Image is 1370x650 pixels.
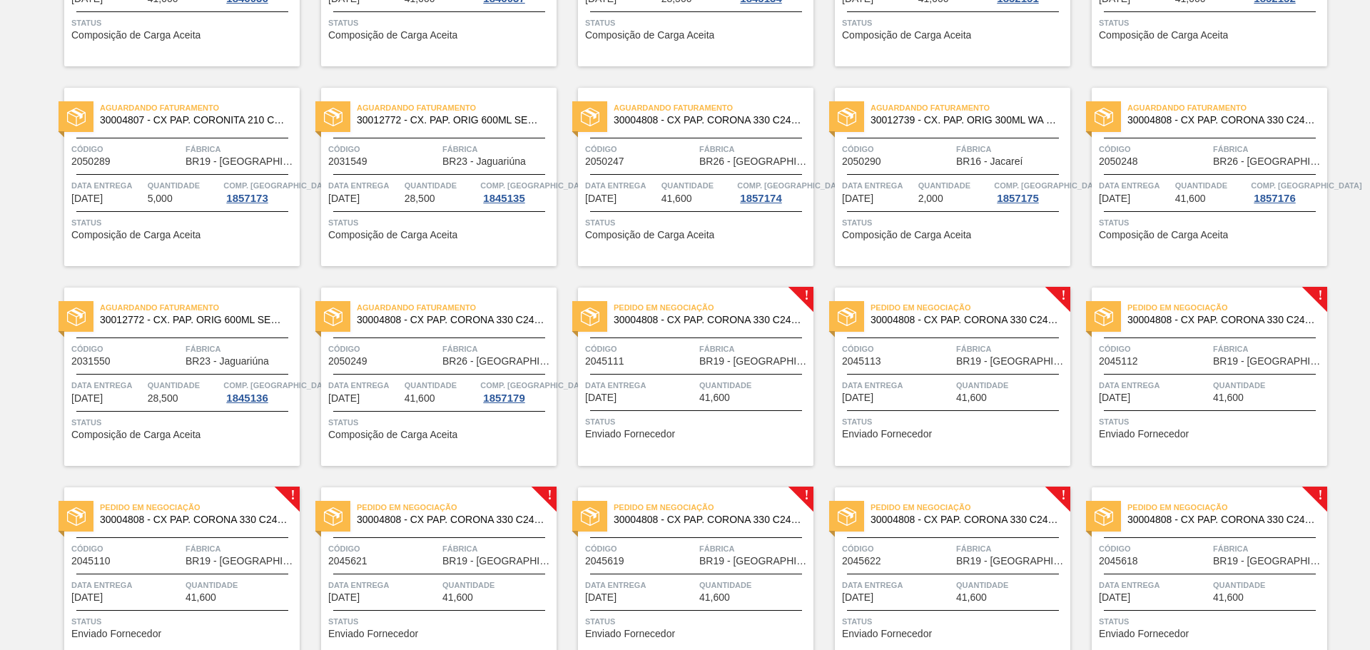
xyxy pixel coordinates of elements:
span: Status [71,215,296,230]
span: Enviado Fornecedor [1099,429,1189,440]
span: Pedido em Negociação [614,300,813,315]
span: Composição de Carga Aceita [71,230,201,240]
span: 27/10/2025 [71,193,103,204]
a: Comp. [GEOGRAPHIC_DATA]1857175 [994,178,1067,204]
span: Comp. Carga [223,378,334,392]
span: Status [1099,614,1324,629]
span: Quantidade [956,378,1067,392]
span: 41,600 [1213,392,1244,403]
span: Composição de Carga Aceita [1099,230,1228,240]
span: 30004808 - CX PAP. CORONA 330 C24 WAVE [614,514,802,525]
span: 30012739 - CX. PAP. ORIG 300ML WA 300ML PROP 429 [871,115,1059,126]
span: BR23 - Jaguariúna [186,356,269,367]
span: 30012772 - CX. PAP. ORIG 600ML SEMI AUTOM C12 429 [100,315,288,325]
span: Enviado Fornecedor [842,429,932,440]
span: Aguardando Faturamento [357,300,557,315]
span: Pedido em Negociação [100,500,300,514]
span: 2,000 [918,193,943,204]
span: 30004808 - CX PAP. CORONA 330 C24 WAVE [871,315,1059,325]
span: Quantidade [405,178,477,193]
span: Código [328,142,439,156]
span: Composição de Carga Aceita [1099,30,1228,41]
span: Data Entrega [71,578,182,592]
span: Aguardando Faturamento [1127,101,1327,115]
img: status [581,308,599,326]
span: Fábrica [442,342,553,356]
span: Data Entrega [328,578,439,592]
span: Pedido em Negociação [614,500,813,514]
a: Comp. [GEOGRAPHIC_DATA]1857173 [223,178,296,204]
span: 41,600 [699,592,730,603]
span: Fábrica [1213,542,1324,556]
img: status [324,308,342,326]
span: Aguardando Faturamento [871,101,1070,115]
span: 13/11/2025 [328,592,360,603]
span: 30004808 - CX PAP. CORONA 330 C24 WAVE [1127,315,1316,325]
span: Quantidade [1213,378,1324,392]
span: 30004807 - CX PAP. CORONITA 210 C24 WAVE [100,115,288,126]
span: 2045619 [585,556,624,567]
span: Código [71,542,182,556]
span: 2045111 [585,356,624,367]
span: Data Entrega [585,178,658,193]
span: 29/10/2025 [585,193,616,204]
a: statusAguardando Faturamento30004807 - CX PAP. CORONITA 210 C24 WAVECódigo2050289FábricaBR19 - [G... [43,88,300,266]
span: Quantidade [661,178,734,193]
span: Código [328,542,439,556]
img: status [1095,507,1113,526]
span: Composição de Carga Aceita [71,430,201,440]
span: 2031550 [71,356,111,367]
span: Comp. Carga [480,378,591,392]
span: Data Entrega [71,178,144,193]
a: statusAguardando Faturamento30004808 - CX PAP. CORONA 330 C24 WAVECódigo2050248FábricaBR26 - [GEO... [1070,88,1327,266]
span: Código [585,142,696,156]
span: BR19 - Nova Rio [186,156,296,167]
span: BR19 - Nova Rio [956,356,1067,367]
span: BR19 - Nova Rio [956,556,1067,567]
div: 1857179 [480,392,527,404]
span: Status [585,614,810,629]
a: Comp. [GEOGRAPHIC_DATA]1845136 [223,378,296,404]
span: Aguardando Faturamento [100,300,300,315]
img: status [581,507,599,526]
span: 41,600 [699,392,730,403]
span: Quantidade [148,378,220,392]
span: 30012772 - CX. PAP. ORIG 600ML SEMI AUTOM C12 429 [357,115,545,126]
span: Quantidade [956,578,1067,592]
span: Fábrica [186,542,296,556]
span: 2045618 [1099,556,1138,567]
img: status [1095,108,1113,126]
span: 2050289 [71,156,111,167]
a: Comp. [GEOGRAPHIC_DATA]1857176 [1251,178,1324,204]
span: 41,600 [1175,193,1206,204]
span: 13/11/2025 [585,592,616,603]
span: Aguardando Faturamento [100,101,300,115]
span: Código [585,342,696,356]
span: Fábrica [956,142,1067,156]
span: BR19 - Nova Rio [699,356,810,367]
span: Data Entrega [71,378,144,392]
span: 15/11/2025 [842,592,873,603]
span: Quantidade [442,578,553,592]
span: Quantidade [699,578,810,592]
span: 41,600 [956,392,987,403]
span: BR26 - Uberlândia [442,356,553,367]
span: 29/10/2025 [328,193,360,204]
a: !statusPedido em Negociação30004808 - CX PAP. CORONA 330 C24 WAVECódigo2045112FábricaBR19 - [GEOG... [1070,288,1327,466]
a: statusAguardando Faturamento30012772 - CX. PAP. ORIG 600ML SEMI AUTOM C12 429Código2031550Fábrica... [43,288,300,466]
span: 30004808 - CX PAP. CORONA 330 C24 WAVE [100,514,288,525]
a: !statusPedido em Negociação30004808 - CX PAP. CORONA 330 C24 WAVECódigo2045111FábricaBR19 - [GEOG... [557,288,813,466]
img: status [324,108,342,126]
span: Código [585,542,696,556]
img: status [67,108,86,126]
span: Status [842,415,1067,429]
span: Status [328,415,553,430]
span: 11/11/2025 [1099,392,1130,403]
span: Data Entrega [328,178,401,193]
span: Código [71,142,182,156]
span: 2045112 [1099,356,1138,367]
span: Fábrica [699,342,810,356]
span: Quantidade [148,178,220,193]
div: 1857174 [737,193,784,204]
span: Composição de Carga Aceita [585,230,714,240]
